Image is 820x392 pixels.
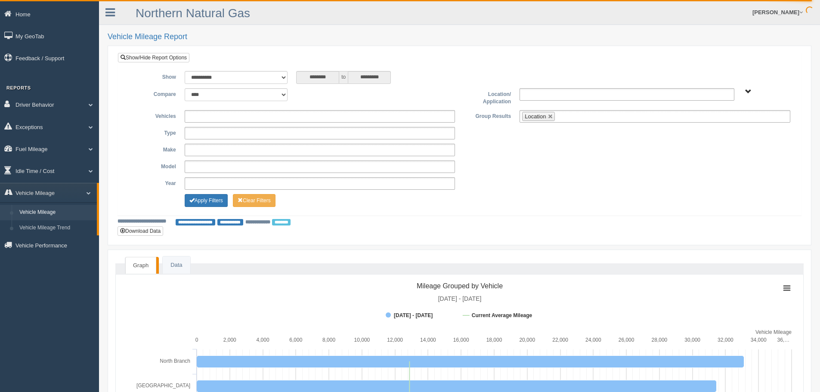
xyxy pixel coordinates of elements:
text: 0 [195,337,198,343]
h2: Vehicle Mileage Report [108,33,811,41]
text: 26,000 [619,337,634,343]
text: 8,000 [322,337,335,343]
text: 18,000 [486,337,502,343]
tspan: [DATE] - [DATE] [438,295,482,302]
label: Model [124,161,180,171]
a: Vehicle Mileage Trend [15,220,97,236]
label: Show [124,71,180,81]
label: Make [124,144,180,154]
tspan: Vehicle Mileage [755,329,792,335]
tspan: [DATE] - [DATE] [394,312,433,318]
text: 24,000 [585,337,601,343]
label: Group Results [459,110,515,120]
text: 14,000 [420,337,436,343]
label: Location/ Application [459,88,515,106]
text: 20,000 [519,337,535,343]
span: Location [525,113,546,120]
text: 12,000 [387,337,403,343]
text: 32,000 [718,337,733,343]
text: 10,000 [354,337,370,343]
text: 2,000 [223,337,236,343]
text: 30,000 [684,337,700,343]
button: Change Filter Options [185,194,228,207]
text: 22,000 [552,337,568,343]
text: [GEOGRAPHIC_DATA] [136,383,190,389]
text: 16,000 [453,337,469,343]
label: Type [124,127,180,137]
a: Graph [125,257,156,274]
button: Download Data [118,226,163,236]
label: Compare [124,88,180,99]
a: Northern Natural Gas [136,6,250,20]
a: Vehicle Mileage [15,205,97,220]
a: Data [163,256,190,274]
text: 6,000 [289,337,302,343]
tspan: Mileage Grouped by Vehicle [417,282,503,290]
tspan: North Branch [160,358,190,364]
text: 28,000 [652,337,668,343]
a: Show/Hide Report Options [118,53,189,62]
button: Change Filter Options [233,194,275,207]
label: Year [124,177,180,188]
text: 34,000 [751,337,767,343]
span: to [339,71,348,84]
tspan: Current Average Mileage [472,312,532,318]
label: Vehicles [124,110,180,120]
text: 4,000 [257,337,269,343]
tspan: 36,… [777,337,789,343]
